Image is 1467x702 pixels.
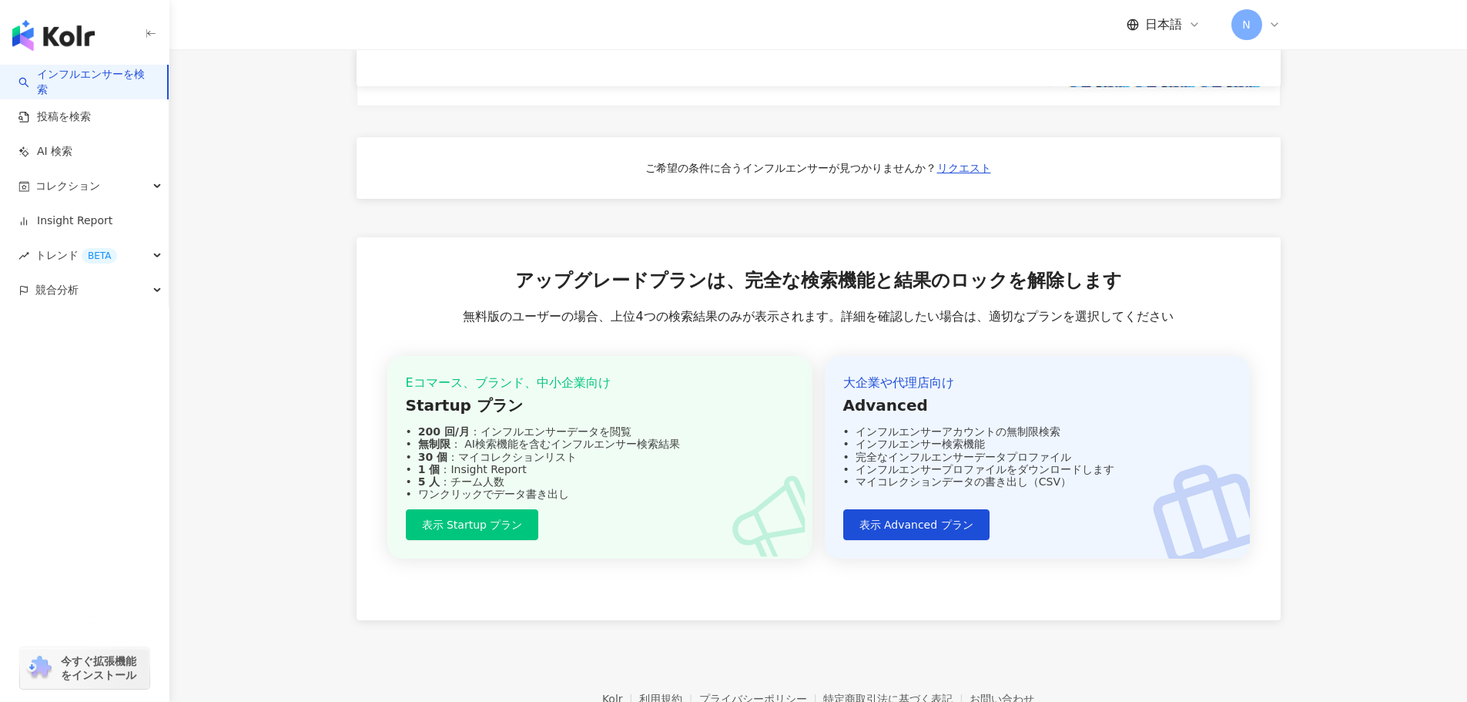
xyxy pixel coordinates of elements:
strong: 5 人 [418,475,440,488]
strong: 30 個 [418,451,447,463]
span: 日本語 [1145,16,1182,33]
div: 完全なインフルエンサーデータプロファイル [843,451,1231,463]
img: chrome extension [25,656,54,680]
strong: 200 回/月 [418,425,470,438]
div: ： AI検索機能を含むインフルエンサー検索結果 [406,438,794,450]
div: ワンクリックでデータ書き出し [406,488,794,500]
a: AI 検索 [18,144,72,160]
strong: 1 個 [418,463,440,475]
button: 表示 Startup プラン [406,509,539,540]
div: BETA [82,248,117,264]
div: インフルエンサープロファイルをダウンロードします [843,463,1231,475]
button: リクエスト [936,156,992,180]
span: rise [18,250,29,261]
div: マイコレクションデータの書き出し（CSV） [843,475,1231,488]
span: コレクション [35,169,100,203]
div: ：インフルエンサーデータを閲覧 [406,425,794,438]
span: 表示 Startup プラン [422,519,523,531]
span: 競合分析 [35,273,79,307]
a: 投稿を検索 [18,109,91,125]
span: N [1242,16,1250,33]
span: リクエスト [937,162,991,174]
div: ：チーム人数 [406,475,794,488]
div: 大企業や代理店向け [843,375,1231,391]
div: インフルエンサーアカウントの無制限検索 [843,425,1231,438]
span: トレンド [35,238,117,273]
div: Advanced [843,395,1231,416]
span: 表示 Advanced プラン [859,519,973,531]
img: logo [12,20,95,51]
div: Startup プラン [406,395,794,416]
div: ：マイコレクションリスト [406,451,794,463]
span: 無料版のユーザーの場合、上位4つの検索結果のみが表示されます。詳細を確認したい場合は、適切なプランを選択してください [463,308,1173,325]
a: searchインフルエンサーを検索 [18,67,155,97]
span: 今すぐ拡張機能をインストール [61,654,145,682]
div: Eコマース、ブランド、中小企業向け [406,375,794,391]
div: インフルエンサー検索機能 [843,438,1231,450]
div: ご希望の条件に合うインフルエンサーが見つかりませんか？ [645,161,936,176]
a: Insight Report [18,213,112,229]
button: 表示 Advanced プラン [843,509,990,540]
strong: 無制限 [418,438,450,450]
span: アップグレードプランは、完全な検索機能と結果のロックを解除します [515,268,1122,294]
a: chrome extension今すぐ拡張機能をインストール [20,647,149,689]
div: ：Insight Report [406,463,794,475]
